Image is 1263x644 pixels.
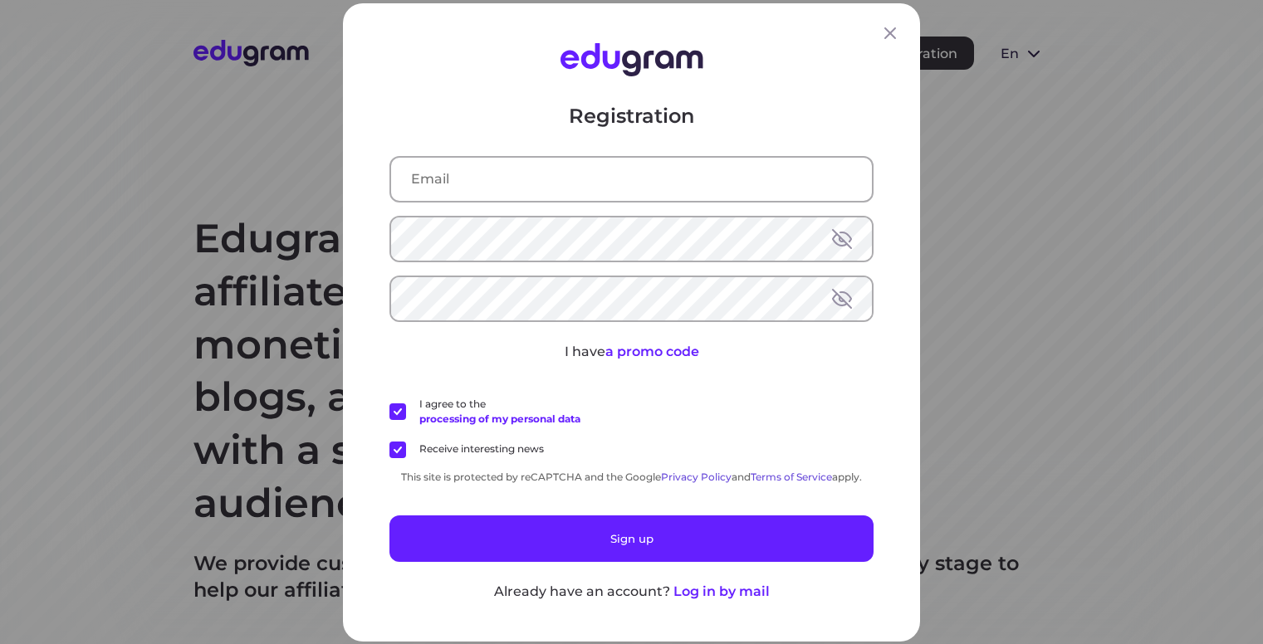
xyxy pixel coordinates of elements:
[419,412,580,424] a: processing of my personal data
[389,341,874,361] p: I have
[389,441,544,457] label: Receive interesting news
[389,470,874,482] div: This site is protected by reCAPTCHA and the Google and apply.
[389,515,874,561] button: Sign up
[494,581,670,601] p: Already have an account?
[605,343,699,359] span: a promo code
[391,157,872,200] input: Email
[389,102,874,129] p: Registration
[673,581,770,601] button: Log in by mail
[661,470,732,482] a: Privacy Policy
[389,396,580,426] label: I agree to the
[751,470,832,482] a: Terms of Service
[561,43,703,76] img: Edugram Logo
